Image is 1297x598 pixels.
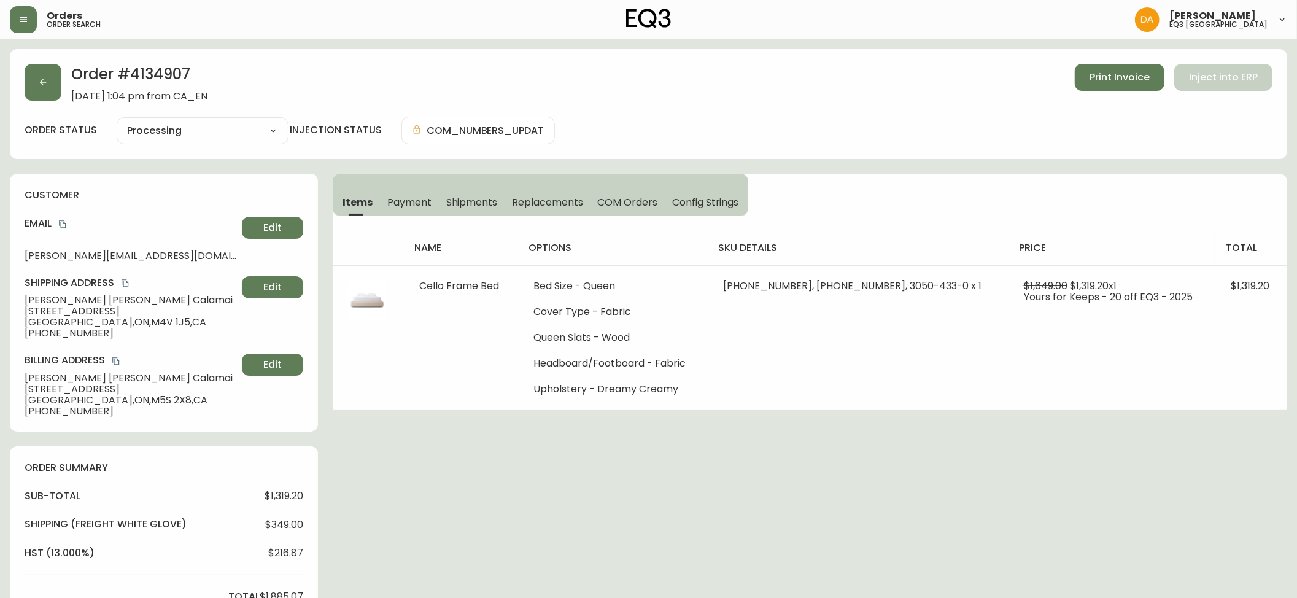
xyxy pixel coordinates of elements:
[56,218,69,230] button: copy
[25,328,237,339] span: [PHONE_NUMBER]
[25,188,303,202] h4: customer
[25,306,237,317] span: [STREET_ADDRESS]
[1231,279,1269,293] span: $1,319.20
[25,373,237,384] span: [PERSON_NAME] [PERSON_NAME] Calamai
[268,548,303,559] span: $216.87
[25,317,237,328] span: [GEOGRAPHIC_DATA] , ON , M4V 1J5 , CA
[25,546,95,560] h4: hst (13.000%)
[718,241,999,255] h4: sku details
[242,217,303,239] button: Edit
[528,241,699,255] h4: options
[533,306,694,317] li: Cover Type - Fabric
[419,279,499,293] span: Cello Frame Bed
[347,281,387,320] img: 006ec476-4e60-4c6f-a087-96aa4064515e.jpg
[25,395,237,406] span: [GEOGRAPHIC_DATA] , ON , M5S 2X8 , CA
[598,196,658,209] span: COM Orders
[1169,21,1268,28] h5: eq3 [GEOGRAPHIC_DATA]
[25,250,237,262] span: [PERSON_NAME][EMAIL_ADDRESS][DOMAIN_NAME]
[1090,71,1150,84] span: Print Invoice
[1024,290,1193,304] span: Yours for Keeps - 20 off EQ3 - 2025
[263,221,282,235] span: Edit
[533,281,694,292] li: Bed Size - Queen
[626,9,672,28] img: logo
[25,489,80,503] h4: sub-total
[387,196,432,209] span: Payment
[1135,7,1160,32] img: dd1a7e8db21a0ac8adbf82b84ca05374
[1024,279,1067,293] span: $1,649.00
[25,276,237,290] h4: Shipping Address
[47,21,101,28] h5: order search
[1226,241,1277,255] h4: total
[25,406,237,417] span: [PHONE_NUMBER]
[25,518,187,531] h4: Shipping ( Freight White Glove )
[343,196,373,209] span: Items
[25,461,303,475] h4: order summary
[263,358,282,371] span: Edit
[533,358,694,369] li: Headboard/Footboard - Fabric
[290,123,382,137] h4: injection status
[25,217,237,230] h4: Email
[25,384,237,395] span: [STREET_ADDRESS]
[242,276,303,298] button: Edit
[672,196,738,209] span: Config Strings
[25,295,237,306] span: [PERSON_NAME] [PERSON_NAME] Calamai
[110,355,122,367] button: copy
[71,91,207,102] span: [DATE] 1:04 pm from CA_EN
[533,332,694,343] li: Queen Slats - Wood
[71,64,207,91] h2: Order # 4134907
[1075,64,1164,91] button: Print Invoice
[25,123,97,137] label: order status
[446,196,498,209] span: Shipments
[242,354,303,376] button: Edit
[47,11,82,21] span: Orders
[533,384,694,395] li: Upholstery - Dreamy Creamy
[723,279,981,293] span: [PHONE_NUMBER], [PHONE_NUMBER], 3050-433-0 x 1
[414,241,509,255] h4: name
[1070,279,1117,293] span: $1,319.20 x 1
[263,281,282,294] span: Edit
[119,277,131,289] button: copy
[1019,241,1206,255] h4: price
[265,491,303,502] span: $1,319.20
[1169,11,1256,21] span: [PERSON_NAME]
[512,196,583,209] span: Replacements
[25,354,237,367] h4: Billing Address
[265,519,303,530] span: $349.00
